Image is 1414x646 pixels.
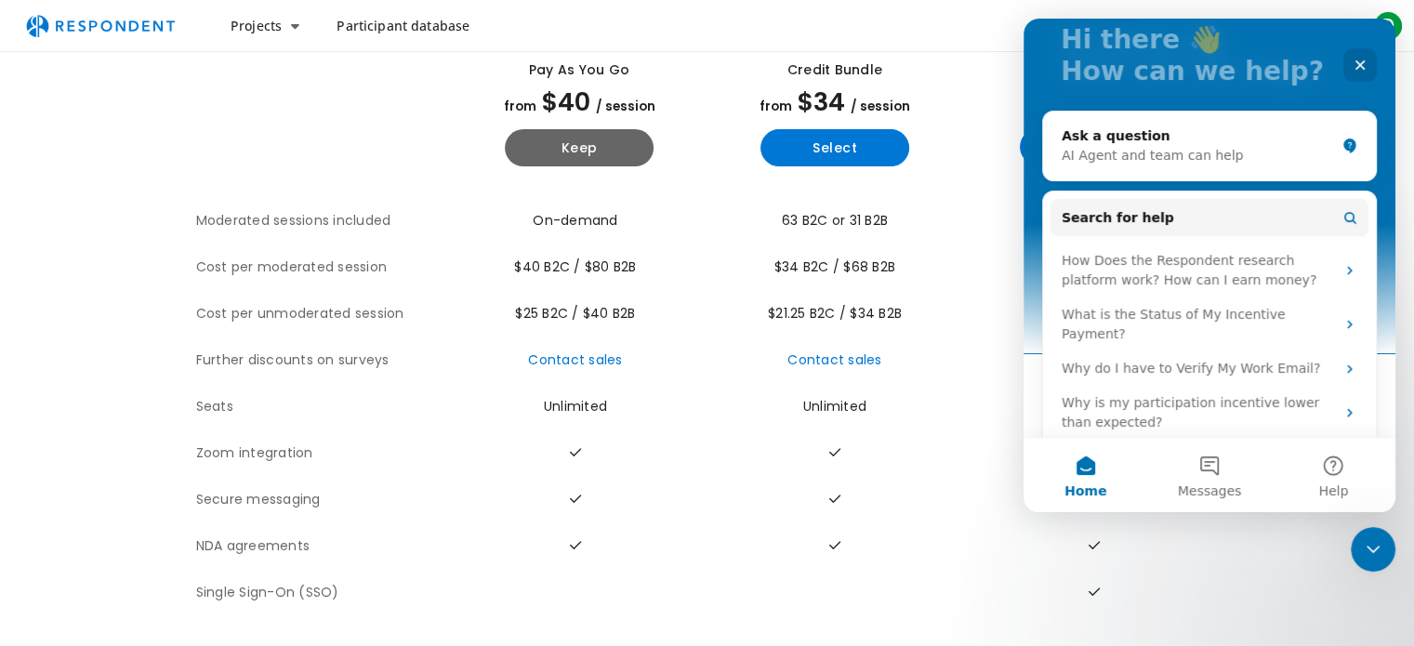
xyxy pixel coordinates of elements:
[504,98,536,115] span: from
[1115,7,1152,45] a: Message participants
[1020,128,1169,165] button: Select yearly custom_static plan
[216,9,314,43] button: Projects
[231,17,282,34] span: Projects
[1351,527,1395,572] iframe: Intercom live chat
[196,430,452,477] th: Zoom integration
[760,98,792,115] span: from
[515,304,635,323] span: $25 B2C / $40 B2B
[542,85,590,119] span: $40
[15,8,186,44] img: respondent-logo.png
[1373,11,1403,41] span: D
[533,211,617,230] span: On-demand
[322,9,484,43] a: Participant database
[768,304,902,323] span: $21.25 B2C / $34 B2B
[196,523,452,570] th: NDA agreements
[803,397,866,415] span: Unlimited
[851,98,910,115] span: / session
[782,211,888,230] span: 63 B2C or 31 B2B
[196,570,452,616] th: Single Sign-On (SSO)
[337,17,469,34] span: Participant database
[196,244,452,291] th: Cost per moderated session
[196,337,452,384] th: Further discounts on surveys
[596,98,655,115] span: / session
[1240,17,1329,34] span: Genesis Team
[196,291,452,337] th: Cost per unmoderated session
[1159,7,1196,45] a: Help and support
[1204,9,1362,43] button: Genesis Team
[1024,19,1395,512] iframe: Intercom live chat
[787,60,882,80] div: Credit Bundle
[514,257,636,276] span: $40 B2C / $80 B2B
[760,129,909,166] button: Select yearly basic plan
[774,257,895,276] span: $34 B2C / $68 B2B
[196,384,452,430] th: Seats
[544,397,607,415] span: Unlimited
[196,198,452,244] th: Moderated sessions included
[528,350,622,369] a: Contact sales
[787,350,881,369] a: Contact sales
[196,477,452,523] th: Secure messaging
[1369,9,1407,43] button: D
[798,85,845,119] span: $34
[529,60,629,80] div: Pay as you go
[505,129,654,166] button: Keep current yearly payg plan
